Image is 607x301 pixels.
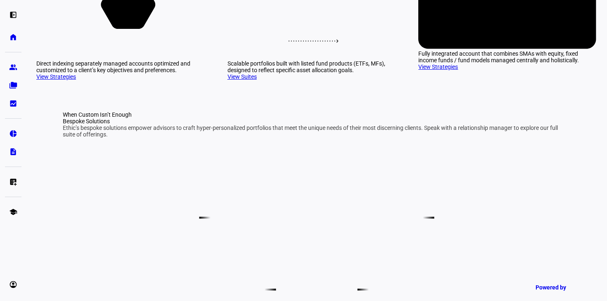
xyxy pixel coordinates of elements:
eth-mat-symbol: bid_landscape [9,99,17,108]
eth-mat-symbol: left_panel_open [9,11,17,19]
eth-mat-symbol: group [9,63,17,71]
div: Bespoke Solutions [63,118,571,125]
div: Ethic’s bespoke solutions empower advisors to craft hyper-personalized portfolios that meet the u... [63,125,571,138]
eth-mat-symbol: account_circle [9,280,17,289]
eth-mat-symbol: folder_copy [9,81,17,89]
a: folder_copy [5,77,21,94]
eth-mat-symbol: list_alt_add [9,178,17,186]
a: View Suites [228,73,257,80]
eth-mat-symbol: description [9,148,17,156]
a: group [5,59,21,75]
a: pie_chart [5,125,21,142]
a: View Strategies [36,73,76,80]
div: Fully integrated account that combines SMAs with equity, fixed income funds / fund models managed... [418,50,596,63]
div: When Custom Isn’t Enough [63,111,571,118]
div: Scalable portfolios built with listed fund products (ETFs, MFs), designed to reflect specific ass... [228,60,405,73]
eth-mat-symbol: pie_chart [9,129,17,138]
div: Direct indexing separately managed accounts optimized and customized to a client’s key objectives... [36,60,214,73]
a: bid_landscape [5,95,21,112]
a: View Strategies [418,63,458,70]
eth-mat-symbol: school [9,208,17,216]
a: description [5,143,21,160]
a: Powered by [531,280,595,295]
eth-mat-symbol: home [9,33,17,41]
a: home [5,29,21,45]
